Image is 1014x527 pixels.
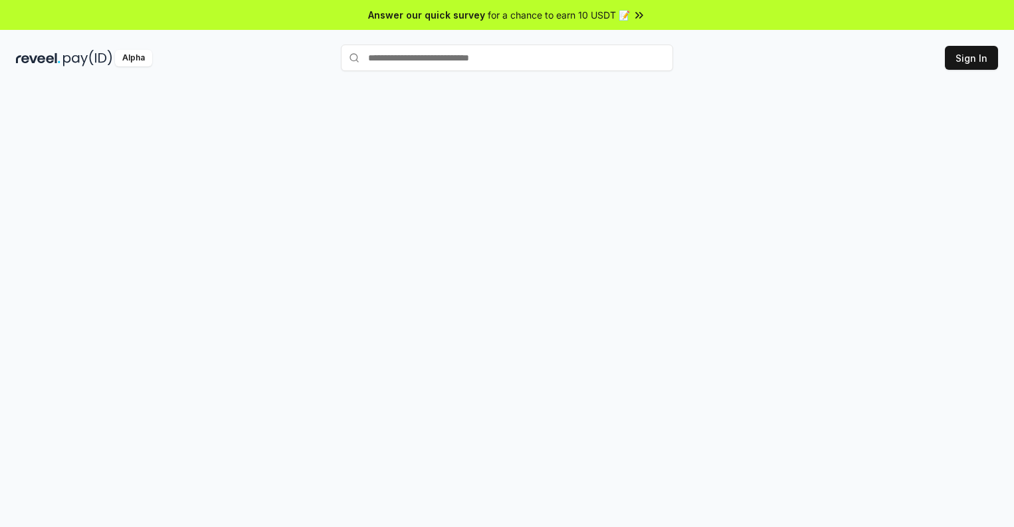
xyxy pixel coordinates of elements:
[945,46,998,70] button: Sign In
[115,50,152,66] div: Alpha
[63,50,112,66] img: pay_id
[16,50,60,66] img: reveel_dark
[368,8,485,22] span: Answer our quick survey
[488,8,630,22] span: for a chance to earn 10 USDT 📝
